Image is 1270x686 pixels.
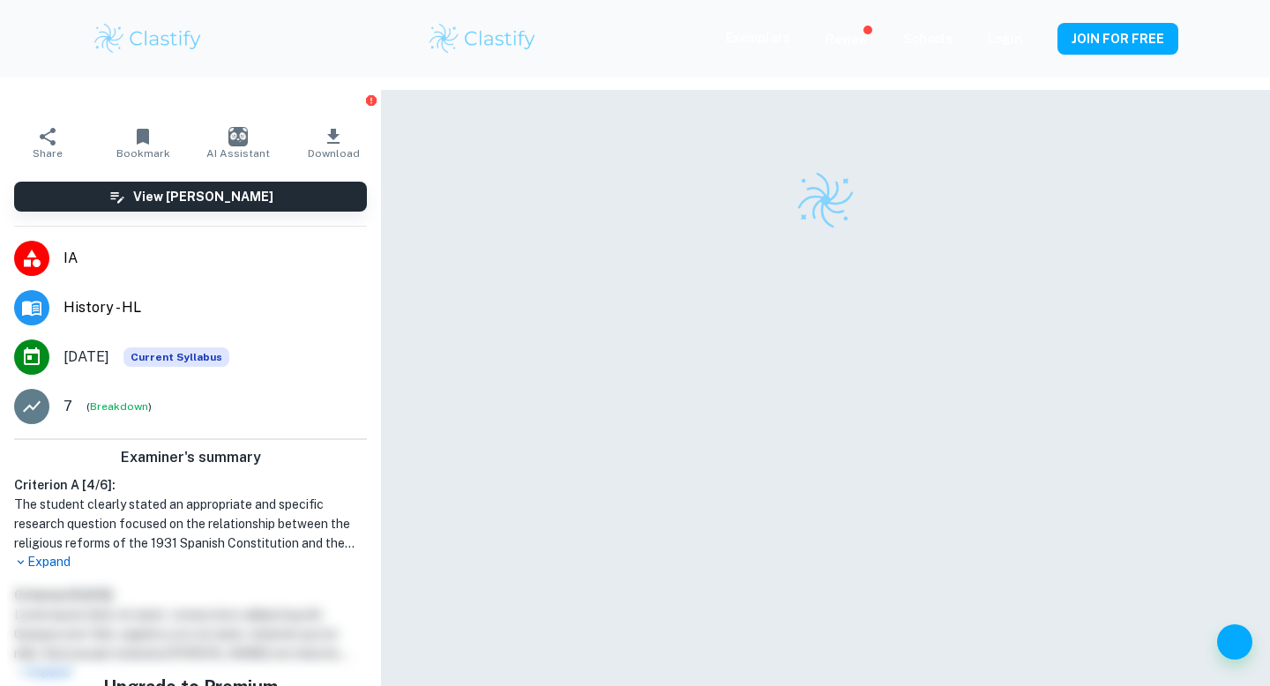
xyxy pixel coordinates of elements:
[1057,23,1178,55] button: JOIN FOR FREE
[825,30,868,49] p: Review
[116,147,170,160] span: Bookmark
[206,147,270,160] span: AI Assistant
[903,32,952,46] a: Schools
[123,347,229,367] div: This exemplar is based on the current syllabus. Feel free to refer to it for inspiration/ideas wh...
[63,248,367,269] span: IA
[133,187,273,206] h6: View [PERSON_NAME]
[364,93,377,107] button: Report issue
[228,127,248,146] img: AI Assistant
[123,347,229,367] span: Current Syllabus
[988,32,1022,46] a: Login
[63,396,72,417] p: 7
[795,169,856,231] img: Clastify logo
[14,475,367,495] h6: Criterion A [ 4 / 6 ]:
[726,28,790,48] p: Exemplars
[308,147,360,160] span: Download
[190,118,286,168] button: AI Assistant
[63,347,109,368] span: [DATE]
[92,21,204,56] img: Clastify logo
[90,399,148,414] button: Breakdown
[286,118,381,168] button: Download
[1217,624,1252,660] button: Help and Feedback
[7,447,374,468] h6: Examiner's summary
[14,495,367,553] h1: The student clearly stated an appropriate and specific research question focused on the relations...
[427,21,539,56] img: Clastify logo
[95,118,190,168] button: Bookmark
[63,297,367,318] span: History - HL
[14,182,367,212] button: View [PERSON_NAME]
[14,553,367,571] p: Expand
[86,399,152,415] span: ( )
[33,147,63,160] span: Share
